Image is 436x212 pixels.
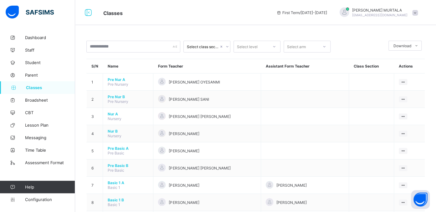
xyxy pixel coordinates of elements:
th: Class Section [349,59,394,73]
span: Dashboard [25,35,75,40]
div: Select class section [187,44,219,49]
span: Help [25,184,75,189]
td: 2 [87,91,103,108]
span: [PERSON_NAME] MURTALA [352,8,408,13]
span: Pre Nur A [108,77,148,82]
span: Pre Basic [108,168,124,173]
div: Select arm [287,41,306,53]
th: Assistant Form Teacher [261,59,349,73]
td: 5 [87,142,103,159]
span: Pre Nursery [108,99,128,104]
span: Classes [26,85,75,90]
span: [PERSON_NAME] [169,131,199,136]
span: [EMAIL_ADDRESS][DOMAIN_NAME] [352,13,408,17]
td: 8 [87,194,103,211]
span: Classes [103,10,123,16]
span: [PERSON_NAME] [276,183,307,188]
span: Assessment Format [25,160,75,165]
th: Actions [394,59,425,73]
td: 4 [87,125,103,142]
div: Select level [237,41,258,53]
span: Pre Basic A [108,146,148,151]
span: Configuration [25,197,75,202]
span: Lesson Plan [25,123,75,128]
span: Pre Nursery [108,82,128,87]
span: Nur A [108,112,148,116]
span: Student [25,60,75,65]
span: [PERSON_NAME] [169,200,199,205]
span: Basic 1 [108,185,120,190]
td: 3 [87,108,103,125]
span: [PERSON_NAME] [PERSON_NAME] [169,114,230,119]
span: Nur B [108,129,148,134]
span: Basic 1 B [108,198,148,202]
td: 6 [87,159,103,177]
span: Basic 1 A [108,180,148,185]
span: Nursery [108,116,121,121]
span: Pre Nur B [108,94,148,99]
span: [PERSON_NAME] [169,149,199,153]
span: [PERSON_NAME] SANI [169,97,209,102]
span: Broadsheet [25,98,75,103]
span: Nursery [108,134,121,138]
span: Parent [25,73,75,78]
span: Pre Basic [108,151,124,155]
img: safsims [6,6,54,19]
span: CBT [25,110,75,115]
span: Download [393,43,411,48]
span: Staff [25,48,75,53]
span: Messaging [25,135,75,140]
span: Basic 1 [108,202,120,207]
button: Open asap [411,190,430,209]
th: Form Teacher [153,59,261,73]
th: S/N [87,59,103,73]
span: Time Table [25,148,75,153]
div: SULAYMANMURTALA [333,8,421,18]
span: session/term information [276,10,327,15]
td: 1 [87,73,103,91]
span: [PERSON_NAME] [169,183,199,188]
span: [PERSON_NAME] OYESANMI [169,80,220,84]
span: Pre Basic B [108,163,148,168]
td: 7 [87,177,103,194]
span: [PERSON_NAME] [276,200,307,205]
span: [PERSON_NAME] [PERSON_NAME] [169,166,230,170]
th: Name [103,59,153,73]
